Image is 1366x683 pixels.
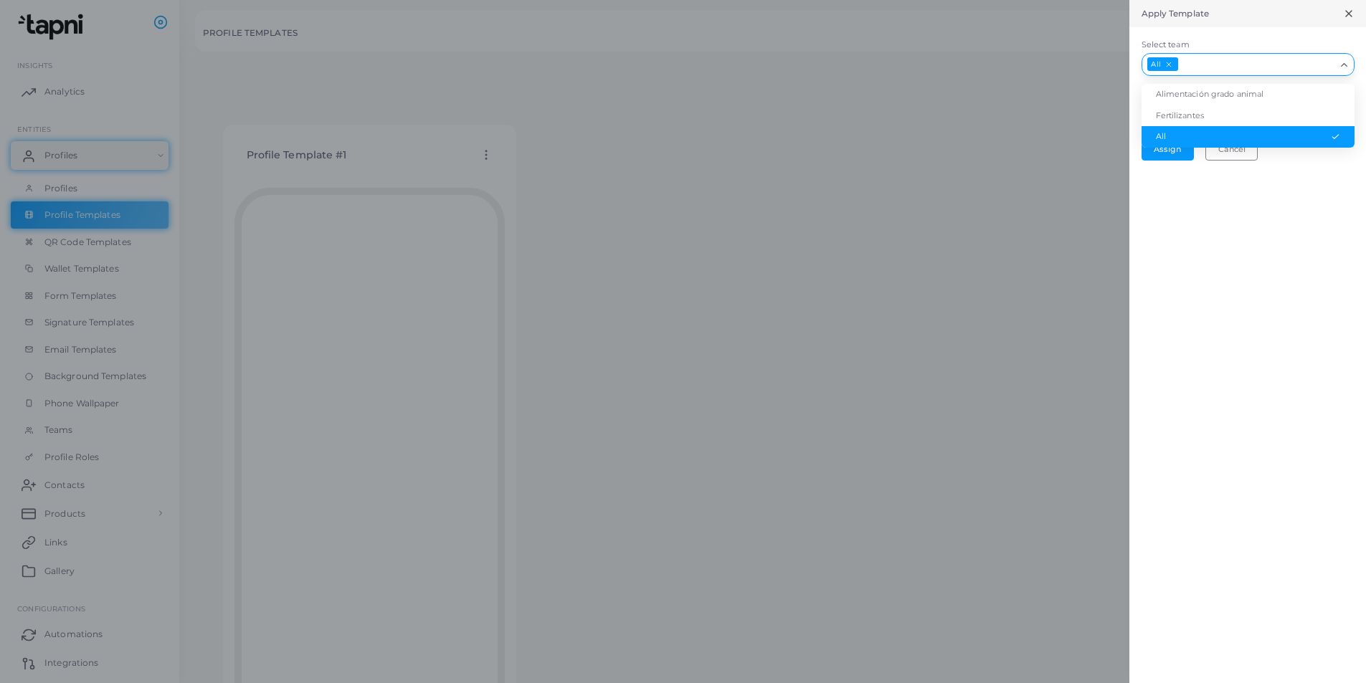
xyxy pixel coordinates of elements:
li: Fertilizantes [1142,105,1355,127]
div: Search for option [1142,53,1355,76]
legend: Automatically add template for newly created profiles in the selected teams [1138,95,1322,127]
label: Select team [1142,39,1355,51]
span: All [1147,57,1178,71]
li: Alimentación grado animal [1142,84,1355,105]
button: Assign [1142,138,1194,160]
button: Deselect All [1164,59,1174,70]
li: All [1142,126,1355,148]
h5: Apply Template [1142,9,1210,19]
button: Cancel [1205,138,1258,160]
input: Search for option [1180,57,1335,72]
